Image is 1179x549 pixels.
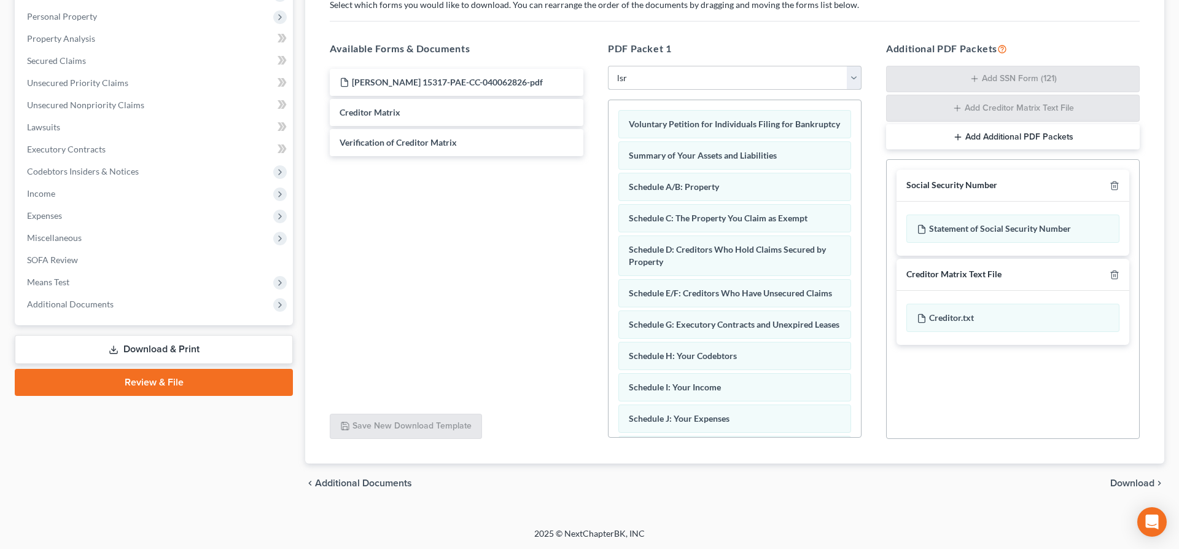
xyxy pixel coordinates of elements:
[27,188,55,199] span: Income
[1110,478,1154,488] span: Download
[1110,478,1164,488] button: Download chevron_right
[629,244,826,267] span: Schedule D: Creditors Who Hold Claims Secured by Property
[629,213,807,223] span: Schedule C: The Property You Claim as Exempt
[15,335,293,364] a: Download & Print
[608,41,862,56] h5: PDF Packet 1
[629,181,719,192] span: Schedule A/B: Property
[17,138,293,160] a: Executory Contracts
[330,41,583,56] h5: Available Forms & Documents
[305,478,412,488] a: chevron_left Additional Documents
[27,299,114,309] span: Additional Documents
[330,414,482,440] button: Save New Download Template
[906,269,1002,280] div: Creditor Matrix Text File
[17,116,293,138] a: Lawsuits
[629,319,839,330] span: Schedule G: Executory Contracts and Unexpired Leases
[27,277,69,287] span: Means Test
[315,478,412,488] span: Additional Documents
[27,100,144,110] span: Unsecured Nonpriority Claims
[17,249,293,271] a: SOFA Review
[906,180,997,191] div: Social Security Number
[17,28,293,50] a: Property Analysis
[27,144,106,154] span: Executory Contracts
[27,33,95,44] span: Property Analysis
[17,72,293,94] a: Unsecured Priority Claims
[27,122,60,132] span: Lawsuits
[629,150,777,160] span: Summary of Your Assets and Liabilities
[886,95,1140,122] button: Add Creditor Matrix Text File
[27,77,128,88] span: Unsecured Priority Claims
[340,137,457,148] span: Verification of Creditor Matrix
[886,66,1140,93] button: Add SSN Form (121)
[17,50,293,72] a: Secured Claims
[352,77,543,87] span: [PERSON_NAME] 15317-PAE-CC-040062826-pdf
[906,215,1119,243] div: Statement of Social Security Number
[906,304,1119,332] div: Creditor.txt
[629,382,721,392] span: Schedule I: Your Income
[27,11,97,22] span: Personal Property
[629,288,832,298] span: Schedule E/F: Creditors Who Have Unsecured Claims
[340,107,400,117] span: Creditor Matrix
[15,369,293,396] a: Review & File
[27,232,82,243] span: Miscellaneous
[305,478,315,488] i: chevron_left
[27,255,78,265] span: SOFA Review
[886,41,1140,56] h5: Additional PDF Packets
[1137,507,1167,537] div: Open Intercom Messenger
[17,94,293,116] a: Unsecured Nonpriority Claims
[629,413,730,424] span: Schedule J: Your Expenses
[629,119,840,129] span: Voluntary Petition for Individuals Filing for Bankruptcy
[27,210,62,221] span: Expenses
[629,350,737,361] span: Schedule H: Your Codebtors
[27,166,139,176] span: Codebtors Insiders & Notices
[27,55,86,66] span: Secured Claims
[1154,478,1164,488] i: chevron_right
[886,124,1140,150] button: Add Additional PDF Packets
